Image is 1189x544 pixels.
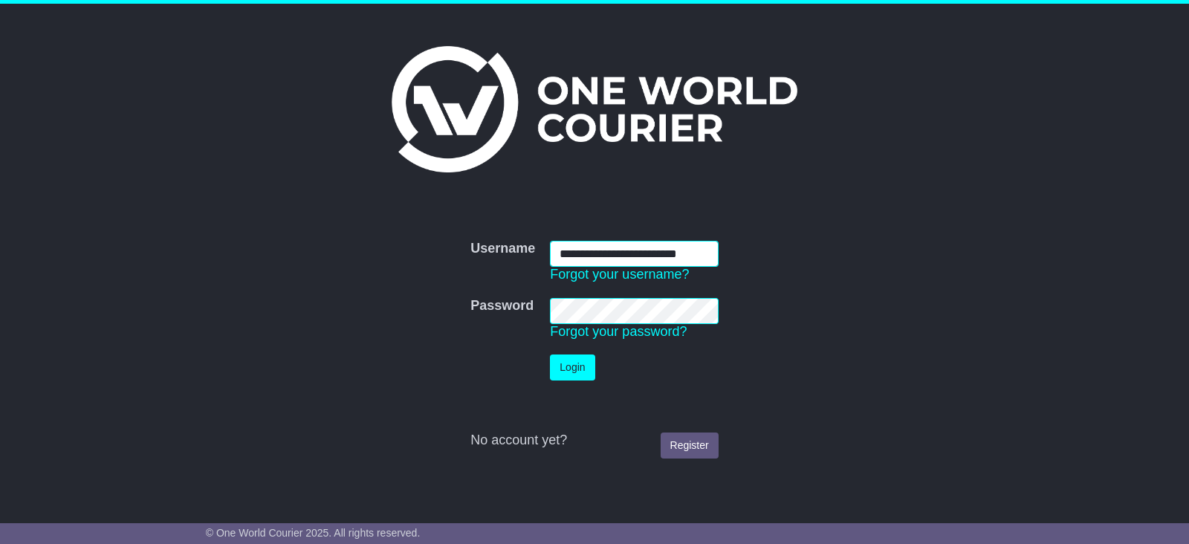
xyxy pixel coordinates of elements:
[206,527,421,539] span: © One World Courier 2025. All rights reserved.
[470,433,718,449] div: No account yet?
[470,241,535,257] label: Username
[550,267,689,282] a: Forgot your username?
[470,298,534,314] label: Password
[661,433,719,459] a: Register
[550,354,594,381] button: Login
[550,324,687,339] a: Forgot your password?
[392,46,797,172] img: One World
